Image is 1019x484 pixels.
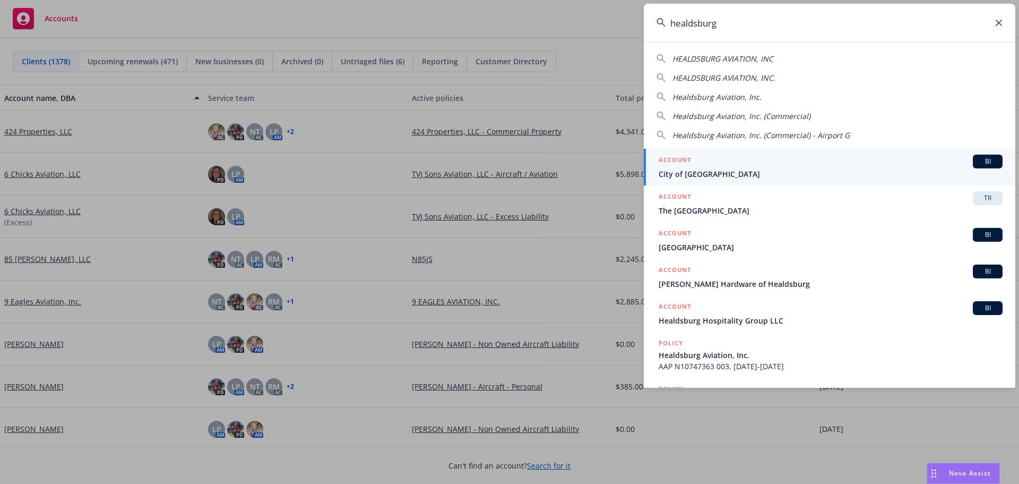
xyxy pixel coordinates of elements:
[644,378,1015,423] a: POLICY
[672,130,850,140] span: Healdsburg Aviation, Inc. (Commercial) - Airport G
[659,350,1003,361] span: Healdsburg Aviation, Inc.
[644,4,1015,42] input: Search...
[659,265,691,277] h5: ACCOUNT
[644,149,1015,185] a: ACCOUNTBICity of [GEOGRAPHIC_DATA]
[949,469,991,478] span: Nova Assist
[644,332,1015,378] a: POLICYHealdsburg Aviation, Inc.AAP N10747363 003, [DATE]-[DATE]
[927,463,940,483] div: Drag to move
[659,228,691,241] h5: ACCOUNT
[672,111,810,121] span: Healdsburg Aviation, Inc. (Commercial)
[659,155,691,167] h5: ACCOUNT
[927,463,1000,484] button: Nova Assist
[659,301,691,314] h5: ACCOUNT
[659,168,1003,180] span: City of [GEOGRAPHIC_DATA]
[977,267,998,276] span: BI
[659,242,1003,253] span: [GEOGRAPHIC_DATA]
[977,193,998,203] span: TR
[672,92,762,102] span: Healdsburg Aviation, Inc.
[659,315,1003,326] span: Healdsburg Hospitality Group LLC
[672,54,773,64] span: HEALDSBURG AVIATION, INC
[659,361,1003,372] span: AAP N10747363 003, [DATE]-[DATE]
[644,259,1015,295] a: ACCOUNTBI[PERSON_NAME] Hardware of Healdsburg
[659,384,683,394] h5: POLICY
[977,230,998,240] span: BI
[977,157,998,166] span: BI
[644,295,1015,332] a: ACCOUNTBIHealdsburg Hospitality Group LLC
[659,278,1003,290] span: [PERSON_NAME] Hardware of Healdsburg
[977,303,998,313] span: BI
[659,191,691,204] h5: ACCOUNT
[659,205,1003,216] span: The [GEOGRAPHIC_DATA]
[672,73,775,83] span: HEALDSBURG AVIATION, INC.
[659,338,683,349] h5: POLICY
[644,222,1015,259] a: ACCOUNTBI[GEOGRAPHIC_DATA]
[644,185,1015,222] a: ACCOUNTTRThe [GEOGRAPHIC_DATA]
